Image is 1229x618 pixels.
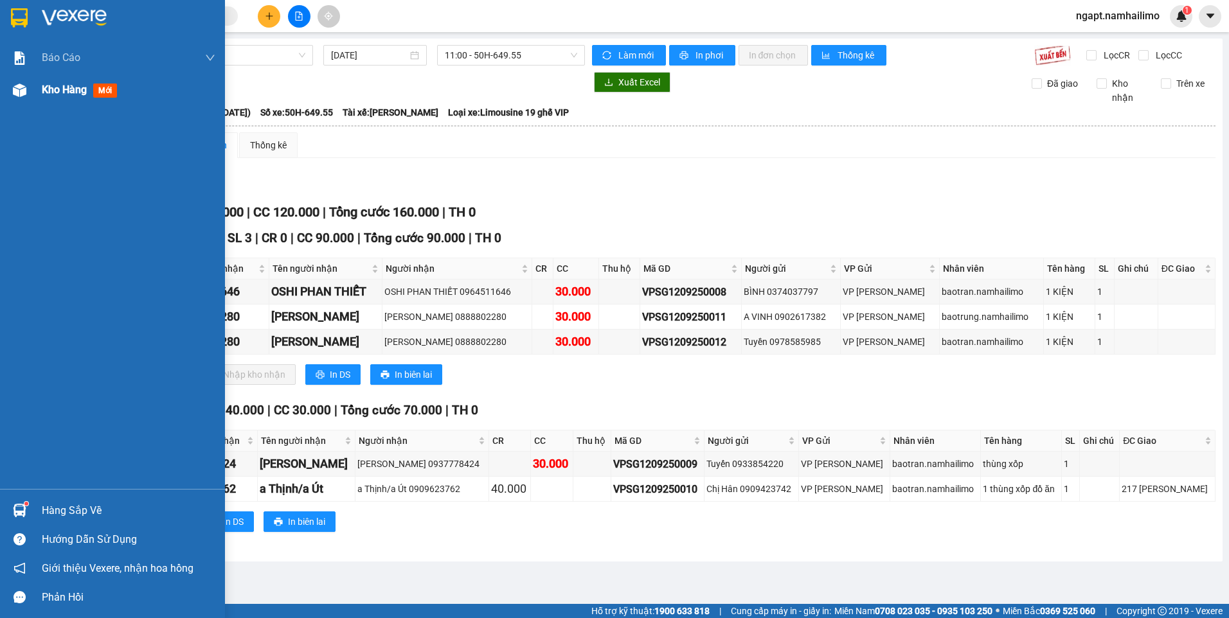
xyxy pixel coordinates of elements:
[452,403,478,418] span: TH 0
[942,285,1041,299] div: baotran.namhailimo
[594,72,670,93] button: downloadXuất Excel
[1122,482,1213,496] div: 217 [PERSON_NAME]
[1158,606,1167,615] span: copyright
[843,310,937,324] div: VP [PERSON_NAME]
[11,8,28,28] img: logo-vxr
[264,511,336,532] button: printerIn biên lai
[445,46,578,65] span: 11:00 - 50H-649.55
[841,279,940,305] td: VP Phạm Ngũ Lão
[1042,76,1083,91] span: Đã giao
[1034,45,1071,66] img: 9k=
[491,480,528,498] div: 40.000
[258,452,355,477] td: ANGELA KIM
[983,482,1059,496] div: 1 thùng xốp đồ ăn
[269,279,383,305] td: OSHI PHAN THIẾT
[1107,76,1152,105] span: Kho nhận
[228,231,252,245] span: SL 3
[274,517,283,527] span: printer
[1205,10,1216,22] span: caret-down
[1115,258,1158,279] th: Ghi chú
[357,231,361,245] span: |
[642,284,739,300] div: VPSG1209250008
[199,364,296,385] button: downloadNhập kho nhận
[297,231,354,245] span: CC 90.000
[613,481,703,497] div: VPSG1209250010
[695,48,725,62] span: In phơi
[838,48,876,62] span: Thống kê
[1003,604,1095,618] span: Miền Bắc
[942,335,1041,349] div: baotran.namhailimo
[1095,258,1115,279] th: SL
[269,305,383,330] td: VÕ TRINH
[802,434,877,448] span: VP Gửi
[273,261,370,276] span: Tên người nhận
[384,335,530,349] div: [PERSON_NAME] 0888802280
[1064,482,1077,496] div: 1
[531,430,573,452] th: CC
[640,279,742,305] td: VPSG1209250008
[357,482,487,496] div: a Thịnh/a Út 0909623762
[618,48,656,62] span: Làm mới
[288,5,310,28] button: file-add
[940,258,1044,279] th: Nhân viên
[1123,434,1202,448] span: ĐC Giao
[258,477,355,502] td: a Thịnh/a Út
[843,335,937,349] div: VP [PERSON_NAME]
[1199,5,1221,28] button: caret-down
[384,310,530,324] div: [PERSON_NAME] 0888802280
[1097,285,1113,299] div: 1
[205,53,215,63] span: down
[364,231,465,245] span: Tổng cước 90.000
[13,533,26,545] span: question-circle
[247,204,250,220] span: |
[844,261,926,276] span: VP Gửi
[602,51,613,61] span: sync
[294,12,303,21] span: file-add
[841,305,940,330] td: VP Phạm Ngũ Lão
[334,403,337,418] span: |
[532,258,553,279] th: CR
[1183,6,1192,15] sup: 1
[343,105,438,119] span: Tài xế: [PERSON_NAME]
[821,51,832,61] span: bar-chart
[533,455,570,473] div: 30.000
[706,457,796,471] div: Tuyến 0933854220
[1185,6,1189,15] span: 1
[801,482,888,496] div: VP [PERSON_NAME]
[24,502,28,506] sup: 1
[42,84,87,96] span: Kho hàng
[323,204,326,220] span: |
[291,231,294,245] span: |
[643,261,728,276] span: Mã GD
[1097,335,1113,349] div: 1
[1040,606,1095,616] strong: 0369 525 060
[261,434,342,448] span: Tên người nhận
[359,434,476,448] span: Người nhận
[13,504,26,517] img: warehouse-icon
[591,604,710,618] span: Hỗ trợ kỹ thuật:
[942,310,1041,324] div: baotrung.namhailimo
[1046,310,1093,324] div: 1 KIỆN
[611,477,705,502] td: VPSG1209250010
[42,588,215,607] div: Phản hồi
[1151,48,1184,62] span: Lọc CC
[875,606,992,616] strong: 0708 023 035 - 0935 103 250
[42,530,215,549] div: Hướng dẫn sử dụng
[93,84,117,98] span: mới
[799,477,890,502] td: VP Phạm Ngũ Lão
[996,608,1000,614] span: ⚪️
[669,45,735,66] button: printerIn phơi
[1044,258,1095,279] th: Tên hàng
[799,452,890,477] td: VP Phạm Ngũ Lão
[592,45,666,66] button: syncLàm mới
[801,457,888,471] div: VP [PERSON_NAME]
[329,204,439,220] span: Tổng cước 160.000
[611,452,705,477] td: VPSG1209250009
[381,370,390,380] span: printer
[341,403,442,418] span: Tổng cước 70.000
[305,364,361,385] button: printerIn DS
[654,606,710,616] strong: 1900 633 818
[892,482,978,496] div: baotran.namhailimo
[316,370,325,380] span: printer
[731,604,831,618] span: Cung cấp máy in - giấy in:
